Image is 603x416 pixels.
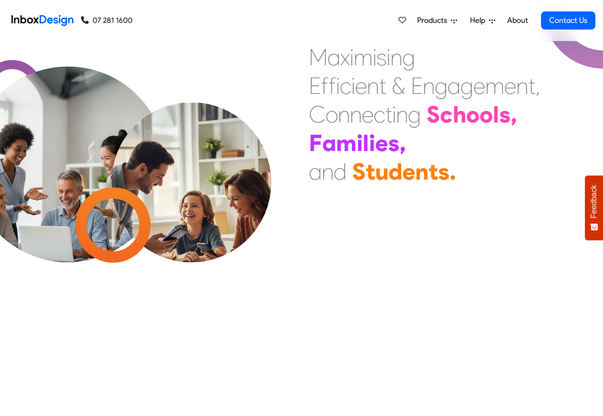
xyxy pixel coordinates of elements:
div: o [466,100,480,129]
div: i [392,100,396,129]
div: l [493,100,499,129]
div: i [357,129,363,157]
div: s [499,100,511,129]
div: i [350,43,354,71]
div: a [448,71,460,100]
div: e [362,100,374,129]
span: Feedback [590,185,598,218]
div: e [504,71,516,100]
div: o [326,100,338,129]
div: n [338,100,350,129]
div: l [363,129,369,157]
div: m [485,71,504,100]
div: n [415,157,429,186]
div: f [328,71,336,100]
div: t [366,157,375,186]
div: . [450,157,456,186]
div: e [355,71,367,100]
div: u [375,157,388,186]
div: n [322,157,334,186]
div: m [336,129,357,157]
span: Help [470,15,489,26]
div: , [511,100,517,129]
div: E [411,71,423,100]
div: f [321,71,328,100]
div: , [535,71,540,100]
button: Feedback - Show survey [585,175,603,240]
div: i [336,71,340,100]
div: a [309,157,322,186]
div: a [322,129,336,157]
div: x [340,43,350,71]
div: C [309,100,326,129]
div: s [388,129,399,157]
div: S [352,157,366,186]
div: g [460,71,473,100]
div: , [399,129,406,157]
div: o [480,100,493,129]
div: s [377,43,387,71]
div: n [350,100,362,129]
img: parents_with_child.png [92,102,291,302]
div: n [423,71,435,100]
a: Contact Us [541,11,595,30]
div: g [435,71,448,100]
div: E [309,71,321,100]
div: c [440,100,453,129]
div: d [334,157,347,186]
div: h [453,100,466,129]
div: i [373,43,377,71]
div: e [473,71,485,100]
div: a [327,43,340,71]
div: d [388,157,402,186]
div: t [528,71,535,100]
div: i [387,43,390,71]
div: c [374,100,385,129]
div: S [427,100,440,129]
div: F [309,129,322,157]
a: About [504,11,531,30]
div: m [354,43,373,71]
a: Products [413,11,461,30]
div: i [351,71,355,100]
span: Products [417,15,451,26]
div: n [396,100,408,129]
div: n [516,71,528,100]
div: e [375,129,388,157]
div: n [367,71,379,100]
div: e [402,157,415,186]
div: g [408,100,421,129]
div: n [390,43,402,71]
div: M [309,43,327,71]
div: s [438,157,450,186]
div: t [385,100,392,129]
div: t [429,157,438,186]
div: i [369,129,375,157]
div: t [379,71,386,100]
div: g [402,43,415,71]
a: Help [466,11,499,30]
div: & [392,71,405,100]
div: c [340,71,351,100]
a: 07 281 1600 [81,15,133,26]
div: Maximising Efficient & Engagement, Connecting Schools, Families, and Students. [309,43,540,186]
